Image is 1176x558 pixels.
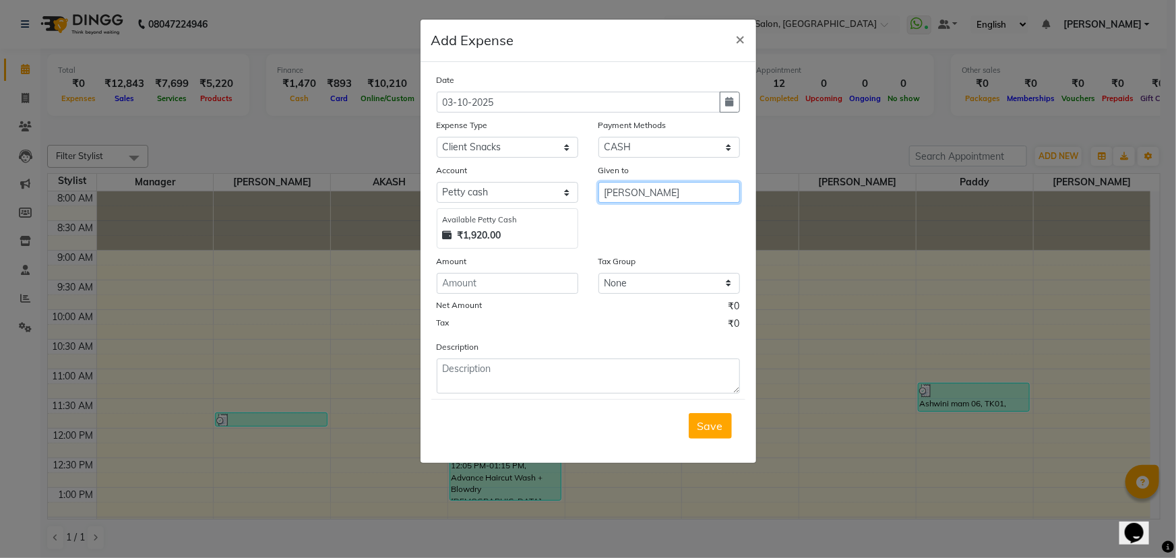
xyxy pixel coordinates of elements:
[598,182,740,203] input: Given to
[725,20,756,57] button: Close
[437,255,467,268] label: Amount
[431,30,514,51] h5: Add Expense
[458,228,501,243] strong: ₹1,920.00
[729,299,740,317] span: ₹0
[1119,504,1163,545] iframe: chat widget
[689,413,732,439] button: Save
[598,255,636,268] label: Tax Group
[437,119,488,131] label: Expense Type
[437,317,450,329] label: Tax
[437,273,578,294] input: Amount
[443,214,572,226] div: Available Petty Cash
[736,28,745,49] span: ×
[437,299,483,311] label: Net Amount
[729,317,740,334] span: ₹0
[437,164,468,177] label: Account
[598,119,667,131] label: Payment Methods
[698,419,723,433] span: Save
[437,341,479,353] label: Description
[598,164,629,177] label: Given to
[437,74,455,86] label: Date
